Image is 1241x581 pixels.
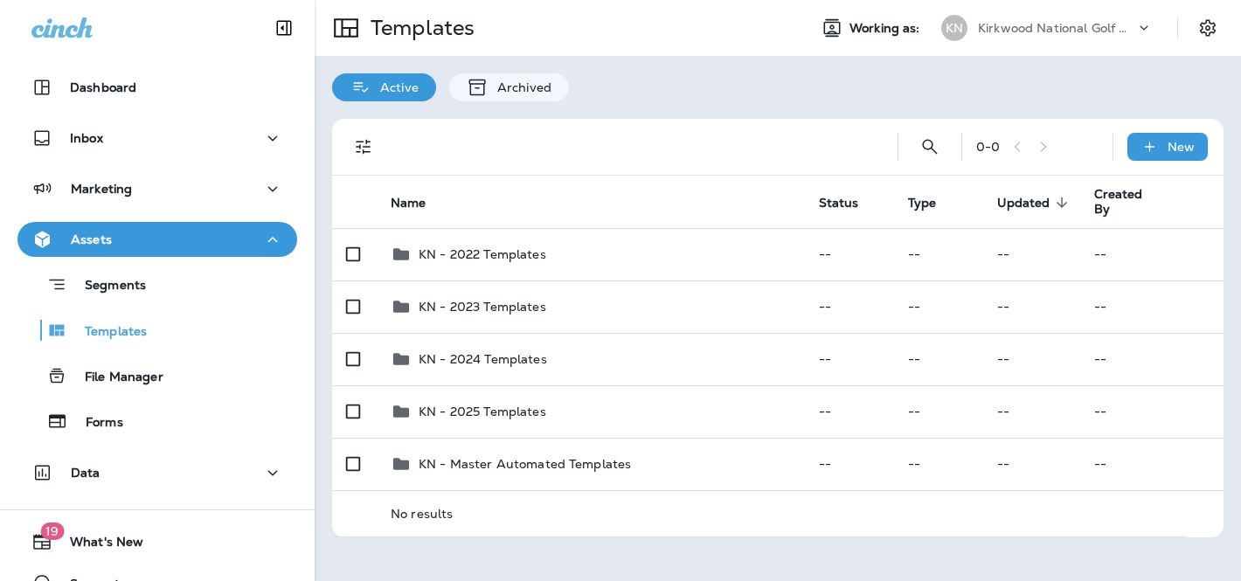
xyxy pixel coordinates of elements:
[805,333,894,385] td: --
[894,385,983,438] td: --
[371,80,419,94] p: Active
[1080,385,1224,438] td: --
[978,21,1135,35] p: Kirkwood National Golf Club
[17,312,297,349] button: Templates
[377,490,1187,536] td: No results
[908,195,960,211] span: Type
[819,195,882,211] span: Status
[941,15,967,41] div: KN
[1094,187,1157,217] span: Created By
[997,195,1073,211] span: Updated
[17,524,297,559] button: 19What's New
[419,352,547,366] p: KN - 2024 Templates
[364,15,475,41] p: Templates
[489,80,551,94] p: Archived
[71,232,112,246] p: Assets
[40,522,64,540] span: 19
[983,385,1080,438] td: --
[1080,228,1224,280] td: --
[260,10,309,45] button: Collapse Sidebar
[983,280,1080,333] td: --
[983,228,1080,280] td: --
[17,121,297,156] button: Inbox
[976,140,1000,154] div: 0 - 0
[71,182,132,196] p: Marketing
[1168,140,1195,154] p: New
[391,195,449,211] span: Name
[17,403,297,439] button: Forms
[346,129,381,164] button: Filters
[997,196,1050,211] span: Updated
[805,228,894,280] td: --
[17,222,297,257] button: Assets
[1094,187,1180,217] span: Created By
[70,80,136,94] p: Dashboard
[67,324,147,341] p: Templates
[68,415,123,432] p: Forms
[17,266,297,303] button: Segments
[17,171,297,206] button: Marketing
[805,280,894,333] td: --
[17,70,297,105] button: Dashboard
[983,438,1080,490] td: --
[391,196,426,211] span: Name
[419,457,631,471] p: KN - Master Automated Templates
[849,21,924,36] span: Working as:
[1080,333,1224,385] td: --
[17,455,297,490] button: Data
[894,333,983,385] td: --
[912,129,947,164] button: Search Templates
[983,333,1080,385] td: --
[894,228,983,280] td: --
[419,247,546,261] p: KN - 2022 Templates
[70,131,103,145] p: Inbox
[52,535,143,556] span: What's New
[1080,280,1224,333] td: --
[419,300,546,314] p: KN - 2023 Templates
[805,385,894,438] td: --
[419,405,546,418] p: KN - 2025 Templates
[67,370,163,386] p: File Manager
[819,196,859,211] span: Status
[894,280,983,333] td: --
[908,196,937,211] span: Type
[17,357,297,394] button: File Manager
[894,438,983,490] td: --
[67,278,146,295] p: Segments
[805,438,894,490] td: --
[1080,438,1224,490] td: --
[71,466,101,480] p: Data
[1192,12,1224,44] button: Settings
